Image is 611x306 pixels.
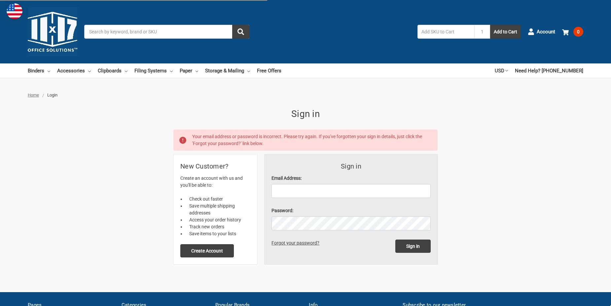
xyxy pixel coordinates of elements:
[180,161,250,171] h2: New Customer?
[186,230,250,237] li: Save items to your lists
[180,63,198,78] a: Paper
[134,63,173,78] a: Filing Systems
[515,63,583,78] a: Need Help? [PHONE_NUMBER]
[28,93,39,97] a: Home
[271,240,322,246] a: Forgot your password?
[271,161,431,171] h3: Sign in
[180,175,250,189] p: Create an account with us and you'll be able to:
[573,27,583,37] span: 0
[417,25,474,39] input: Add SKU to Cart
[47,93,57,97] span: Login
[495,63,508,78] a: USD
[173,107,438,121] h1: Sign in
[490,25,521,39] button: Add to Cart
[7,3,22,19] img: duty and tax information for United States
[57,63,91,78] a: Accessories
[186,216,250,223] li: Access your order history
[192,134,422,146] span: Your email address or password is incorrect. Please try again. If you've forgotten your sign in d...
[98,63,127,78] a: Clipboards
[537,28,555,36] span: Account
[180,248,234,253] a: Create Account
[257,63,281,78] a: Free Offers
[84,25,249,39] input: Search by keyword, brand or SKU
[271,175,431,182] label: Email Address:
[28,7,77,57] img: 11x17.com
[186,223,250,230] li: Track new orders
[186,196,250,203] li: Check out faster
[28,63,50,78] a: Binders
[395,240,431,253] input: Sign in
[562,23,583,40] a: 0
[528,23,555,40] a: Account
[205,63,250,78] a: Storage & Mailing
[271,207,431,214] label: Password:
[186,203,250,216] li: Save multiple shipping addresses
[180,244,234,257] button: Create Account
